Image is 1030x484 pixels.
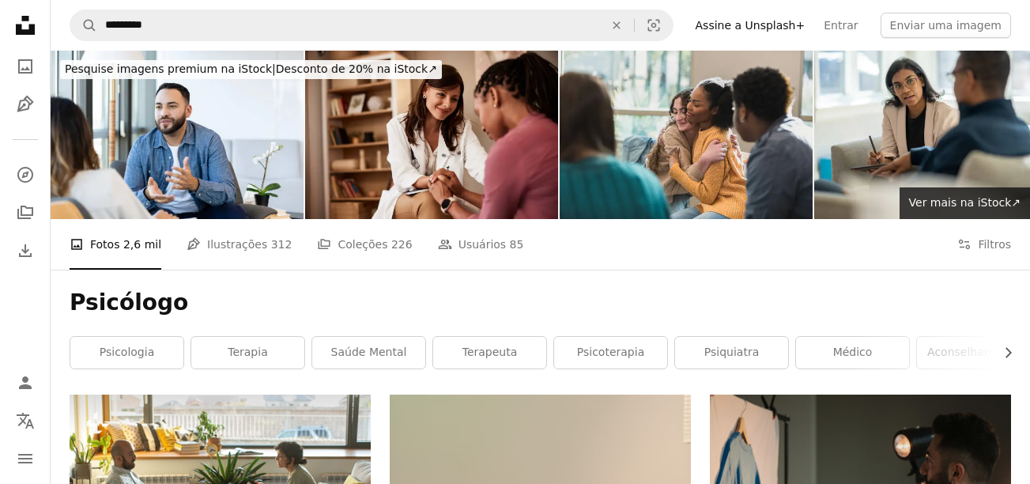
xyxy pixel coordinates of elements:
[675,337,788,369] a: psiquiatra
[510,236,524,253] span: 85
[957,219,1011,270] button: Filtros
[994,337,1011,369] button: rolar lista para a direita
[317,219,412,270] a: Coleções 226
[391,236,413,253] span: 226
[814,13,867,38] a: Entrar
[65,62,437,75] span: Desconto de 20% na iStock ↗
[51,51,451,89] a: Pesquise imagens premium na iStock|Desconto de 20% na iStock↗
[70,10,97,40] button: Pesquise na Unsplash
[686,13,815,38] a: Assine a Unsplash+
[9,89,41,120] a: Ilustrações
[554,337,667,369] a: psicoterapia
[9,51,41,82] a: Fotos
[70,9,673,41] form: Pesquise conteúdo visual em todo o site
[271,236,292,253] span: 312
[599,10,634,40] button: Limpar
[9,235,41,267] a: Histórico de downloads
[900,187,1030,219] a: Ver mais na iStock↗
[51,51,304,219] img: Homem gesticula enquanto fala com terapeuta
[70,337,183,369] a: psicologia
[9,443,41,475] button: Menu
[187,219,292,270] a: Ilustrações 312
[9,405,41,437] button: Idioma
[65,62,276,75] span: Pesquise imagens premium na iStock |
[796,337,909,369] a: médico
[635,10,673,40] button: Pesquisa visual
[312,337,425,369] a: saúde mental
[305,51,558,219] img: Uma psicóloga sorridente consolou uma paciente durante a consulta.
[438,219,524,270] a: Usuários 85
[9,197,41,229] a: Coleções
[9,367,41,399] a: Entrar / Cadastrar-se
[881,13,1011,38] button: Enviar uma imagem
[9,159,41,191] a: Explorar
[191,337,304,369] a: terapia
[909,196,1021,209] span: Ver mais na iStock ↗
[560,51,813,219] img: Mulheres jovens abraçadas em sessão de terapia de grupo
[433,337,546,369] a: terapeuta
[70,289,1011,317] h1: Psicólogo
[917,337,1030,369] a: aconselhamento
